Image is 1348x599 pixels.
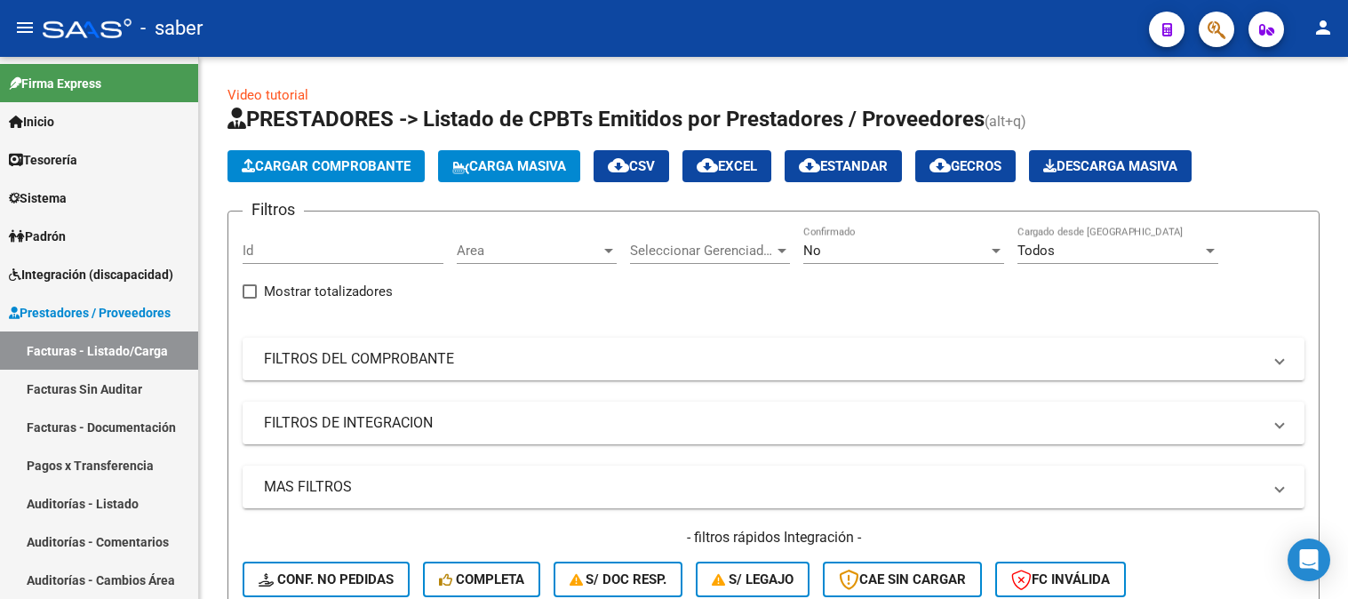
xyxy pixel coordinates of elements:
span: EXCEL [697,158,757,174]
span: Seleccionar Gerenciador [630,243,774,259]
mat-icon: person [1312,17,1334,38]
button: Estandar [785,150,902,182]
mat-expansion-panel-header: FILTROS DEL COMPROBANTE [243,338,1304,380]
h4: - filtros rápidos Integración - [243,528,1304,547]
button: EXCEL [682,150,771,182]
h3: Filtros [243,197,304,222]
span: Prestadores / Proveedores [9,303,171,323]
span: Mostrar totalizadores [264,281,393,302]
span: Completa [439,571,524,587]
button: CSV [594,150,669,182]
span: Tesorería [9,150,77,170]
mat-icon: cloud_download [799,155,820,176]
span: No [803,243,821,259]
mat-expansion-panel-header: MAS FILTROS [243,466,1304,508]
span: Padrón [9,227,66,246]
button: FC Inválida [995,562,1126,597]
button: Gecros [915,150,1016,182]
span: Descarga Masiva [1043,158,1177,174]
mat-icon: cloud_download [608,155,629,176]
button: Completa [423,562,540,597]
span: CAE SIN CARGAR [839,571,966,587]
button: Descarga Masiva [1029,150,1192,182]
span: FC Inválida [1011,571,1110,587]
app-download-masive: Descarga masiva de comprobantes (adjuntos) [1029,150,1192,182]
button: Carga Masiva [438,150,580,182]
a: Video tutorial [227,87,308,103]
span: Estandar [799,158,888,174]
mat-panel-title: MAS FILTROS [264,477,1262,497]
mat-icon: cloud_download [929,155,951,176]
span: PRESTADORES -> Listado de CPBTs Emitidos por Prestadores / Proveedores [227,107,985,132]
span: Integración (discapacidad) [9,265,173,284]
div: Open Intercom Messenger [1288,539,1330,581]
button: Cargar Comprobante [227,150,425,182]
mat-panel-title: FILTROS DEL COMPROBANTE [264,349,1262,369]
mat-icon: cloud_download [697,155,718,176]
span: Gecros [929,158,1001,174]
button: CAE SIN CARGAR [823,562,982,597]
button: S/ Doc Resp. [554,562,683,597]
span: Conf. no pedidas [259,571,394,587]
span: S/ legajo [712,571,794,587]
span: Area [457,243,601,259]
button: S/ legajo [696,562,810,597]
mat-panel-title: FILTROS DE INTEGRACION [264,413,1262,433]
span: Cargar Comprobante [242,158,411,174]
span: (alt+q) [985,113,1026,130]
span: Carga Masiva [452,158,566,174]
span: Inicio [9,112,54,132]
span: CSV [608,158,655,174]
button: Conf. no pedidas [243,562,410,597]
span: Firma Express [9,74,101,93]
mat-expansion-panel-header: FILTROS DE INTEGRACION [243,402,1304,444]
span: S/ Doc Resp. [570,571,667,587]
span: Todos [1017,243,1055,259]
mat-icon: menu [14,17,36,38]
span: - saber [140,9,203,48]
span: Sistema [9,188,67,208]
